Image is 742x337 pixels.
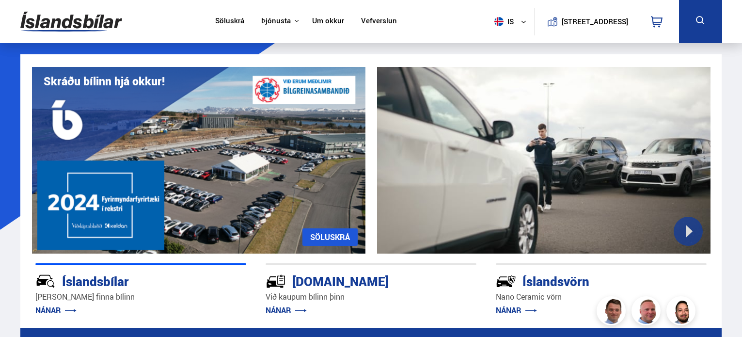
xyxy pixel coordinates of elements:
h1: Skráðu bílinn hjá okkur! [44,75,165,88]
span: is [490,17,515,26]
img: FbJEzSuNWCJXmdc-.webp [598,298,627,327]
div: Íslandsvörn [496,272,672,289]
img: nhp88E3Fdnt1Opn2.png [668,298,697,327]
a: NÁNAR [35,305,77,316]
button: is [490,7,534,36]
div: [DOMAIN_NAME] [266,272,442,289]
img: siFngHWaQ9KaOqBr.png [633,298,662,327]
div: Íslandsbílar [35,272,212,289]
button: [STREET_ADDRESS] [566,17,625,26]
a: Söluskrá [215,16,244,27]
a: [STREET_ADDRESS] [539,8,633,35]
img: JRvxyua_JYH6wB4c.svg [35,271,56,291]
a: Vefverslun [361,16,397,27]
a: SÖLUSKRÁ [302,228,358,246]
p: Nano Ceramic vörn [496,291,707,303]
img: eKx6w-_Home_640_.png [32,67,365,254]
a: NÁNAR [496,305,537,316]
p: [PERSON_NAME] finna bílinn [35,291,246,303]
button: Þjónusta [261,16,291,26]
img: -Svtn6bYgwAsiwNX.svg [496,271,516,291]
p: Við kaupum bílinn þinn [266,291,476,303]
img: G0Ugv5HjCgRt.svg [20,6,122,37]
img: svg+xml;base64,PHN2ZyB4bWxucz0iaHR0cDovL3d3dy53My5vcmcvMjAwMC9zdmciIHdpZHRoPSI1MTIiIGhlaWdodD0iNT... [494,17,504,26]
a: Um okkur [312,16,344,27]
img: tr5P-W3DuiFaO7aO.svg [266,271,286,291]
a: NÁNAR [266,305,307,316]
